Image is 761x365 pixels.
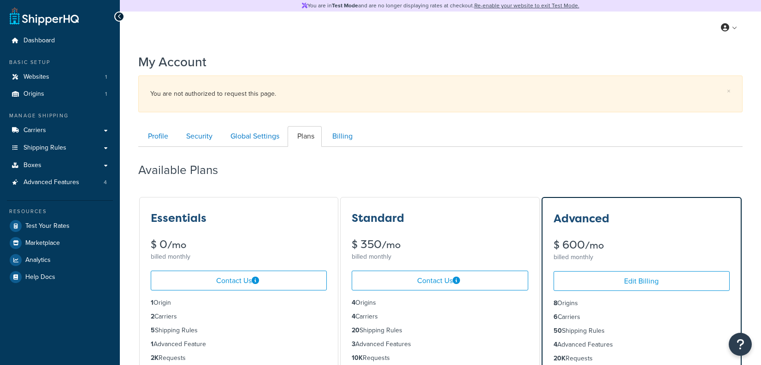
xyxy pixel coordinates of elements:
[554,340,557,349] strong: 4
[7,139,113,156] a: Shipping Rules
[352,339,355,349] strong: 3
[352,353,528,363] li: Requests
[352,312,355,321] strong: 4
[7,174,113,191] a: Advanced Features 4
[7,69,113,86] a: Websites 1
[151,271,327,290] a: Contact Us
[7,157,113,174] a: Boxes
[177,126,220,147] a: Security
[7,86,113,103] li: Origins
[150,87,731,100] div: You are not authorized to request this page.
[151,339,327,349] li: Advanced Feature
[25,222,70,230] span: Test Your Rates
[7,208,113,215] div: Resources
[727,87,731,95] a: ×
[7,58,113,66] div: Basic Setup
[105,90,107,98] span: 1
[554,239,730,251] div: $ 600
[24,73,49,81] span: Websites
[352,325,360,335] strong: 20
[474,1,579,10] a: Re-enable your website to exit Test Mode.
[382,238,401,251] small: /mo
[10,7,79,25] a: ShipperHQ Home
[288,126,322,147] a: Plans
[151,212,206,224] h3: Essentials
[7,218,113,234] a: Test Your Rates
[352,312,528,322] li: Carriers
[7,269,113,285] a: Help Docs
[332,1,358,10] strong: Test Mode
[25,256,51,264] span: Analytics
[138,163,232,177] h2: Available Plans
[25,273,55,281] span: Help Docs
[585,239,604,252] small: /mo
[554,326,562,336] strong: 50
[151,325,327,336] li: Shipping Rules
[151,298,153,307] strong: 1
[352,298,528,308] li: Origins
[151,353,327,363] li: Requests
[7,122,113,139] a: Carriers
[151,312,327,322] li: Carriers
[554,271,730,291] a: Edit Billing
[7,69,113,86] li: Websites
[7,112,113,120] div: Manage Shipping
[352,325,528,336] li: Shipping Rules
[352,212,404,224] h3: Standard
[352,298,355,307] strong: 4
[554,312,558,322] strong: 6
[352,239,528,250] div: $ 350
[151,339,153,349] strong: 1
[138,126,176,147] a: Profile
[554,353,730,364] li: Requests
[352,250,528,263] div: billed monthly
[24,37,55,45] span: Dashboard
[105,73,107,81] span: 1
[554,312,730,322] li: Carriers
[7,174,113,191] li: Advanced Features
[554,213,609,225] h3: Advanced
[7,235,113,251] a: Marketplace
[25,239,60,247] span: Marketplace
[104,179,107,186] span: 4
[167,238,186,251] small: /mo
[24,127,46,134] span: Carriers
[554,251,730,264] div: billed monthly
[24,144,66,152] span: Shipping Rules
[151,325,155,335] strong: 5
[151,298,327,308] li: Origin
[24,179,79,186] span: Advanced Features
[151,239,327,250] div: $ 0
[151,250,327,263] div: billed monthly
[7,86,113,103] a: Origins 1
[554,326,730,336] li: Shipping Rules
[554,298,730,308] li: Origins
[151,312,154,321] strong: 2
[554,298,557,308] strong: 8
[554,340,730,350] li: Advanced Features
[352,339,528,349] li: Advanced Features
[323,126,360,147] a: Billing
[554,353,566,363] strong: 20K
[7,32,113,49] a: Dashboard
[24,162,41,169] span: Boxes
[729,333,752,356] button: Open Resource Center
[138,53,206,71] h1: My Account
[151,353,159,363] strong: 2K
[24,90,44,98] span: Origins
[221,126,287,147] a: Global Settings
[352,271,528,290] a: Contact Us
[352,353,363,363] strong: 10K
[7,252,113,268] a: Analytics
